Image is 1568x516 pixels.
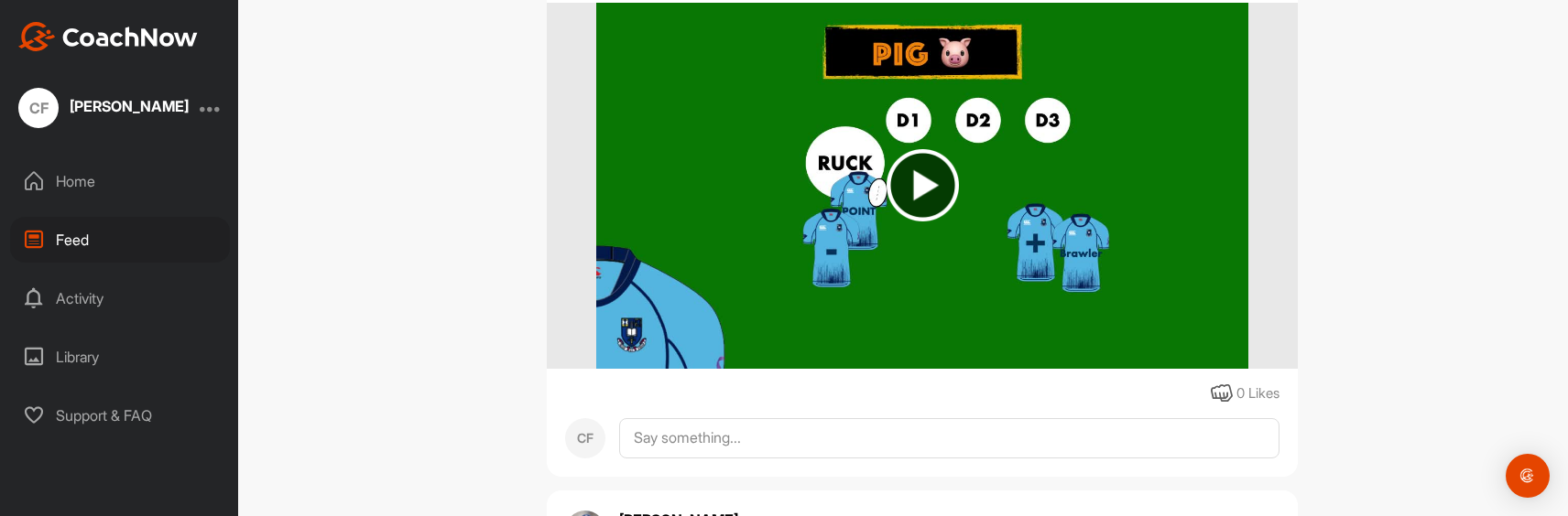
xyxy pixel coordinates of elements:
[18,88,59,128] div: CF
[18,22,198,51] img: CoachNow
[70,99,189,113] div: [PERSON_NAME]
[1236,383,1279,404] div: 0 Likes
[10,217,230,263] div: Feed
[10,275,230,321] div: Activity
[10,334,230,380] div: Library
[565,418,605,458] div: CF
[1506,454,1550,498] div: Open Intercom Messenger
[887,149,959,221] img: play
[10,158,230,204] div: Home
[10,392,230,438] div: Support & FAQ
[596,3,1247,369] img: media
